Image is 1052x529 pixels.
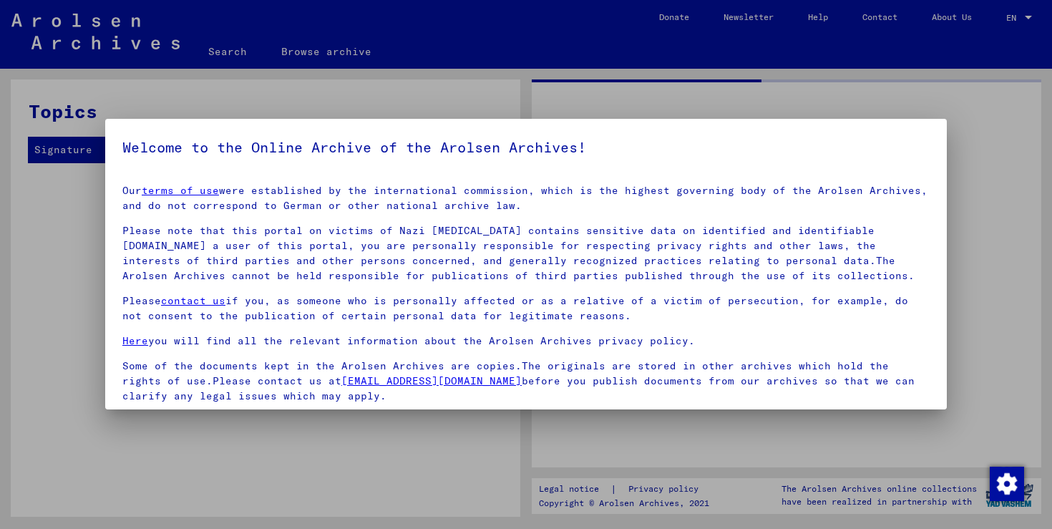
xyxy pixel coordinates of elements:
[122,334,148,347] a: Here
[122,183,930,213] p: Our were established by the international commission, which is the highest governing body of the ...
[122,136,930,159] h5: Welcome to the Online Archive of the Arolsen Archives!
[161,294,225,307] a: contact us
[122,359,930,404] p: Some of the documents kept in the Arolsen Archives are copies.The originals are stored in other a...
[122,223,930,283] p: Please note that this portal on victims of Nazi [MEDICAL_DATA] contains sensitive data on identif...
[142,184,219,197] a: terms of use
[341,374,522,387] a: [EMAIL_ADDRESS][DOMAIN_NAME]
[122,293,930,324] p: Please if you, as someone who is personally affected or as a relative of a victim of persecution,...
[990,467,1024,501] img: Change consent
[122,334,930,349] p: you will find all the relevant information about the Arolsen Archives privacy policy.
